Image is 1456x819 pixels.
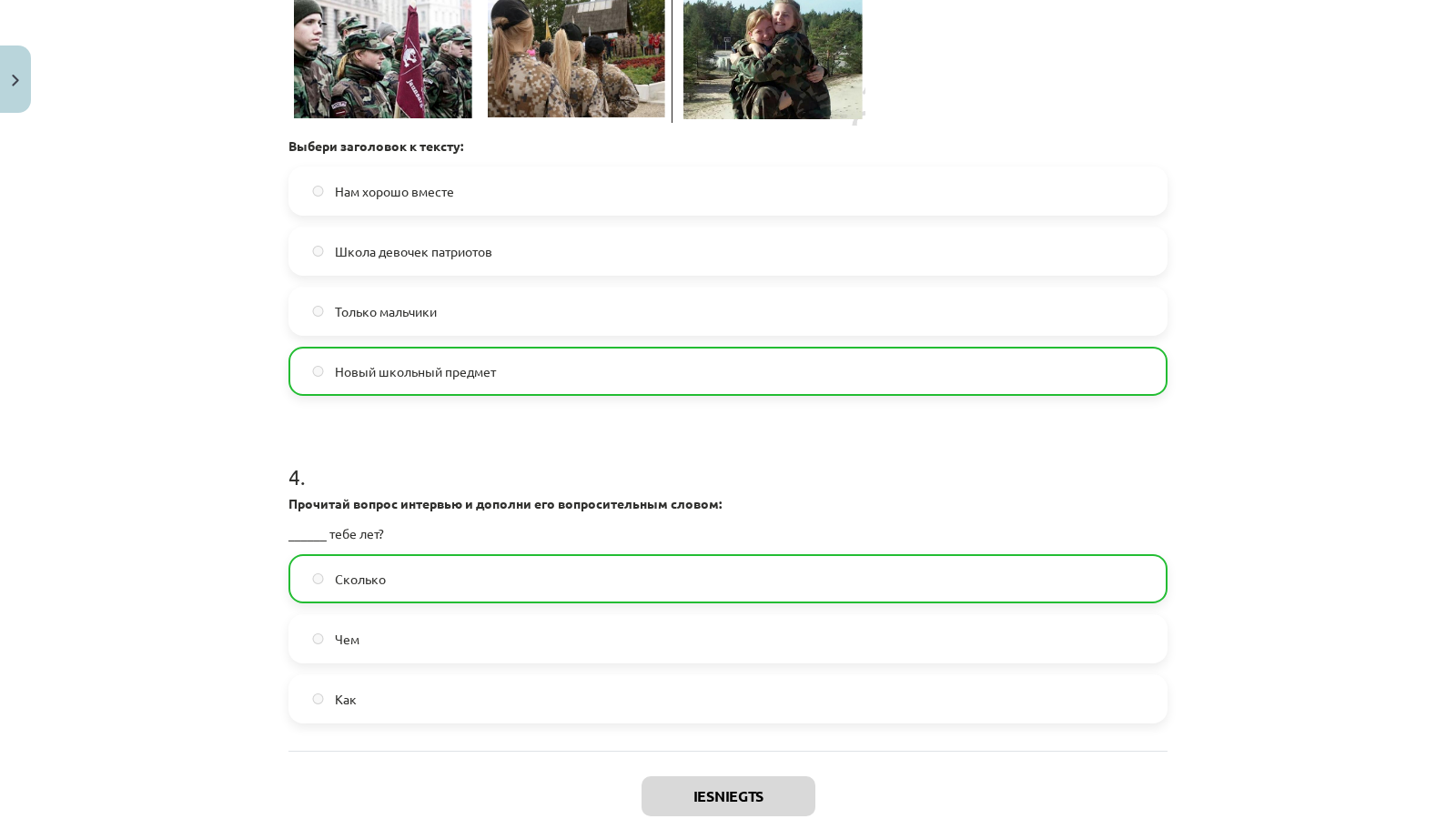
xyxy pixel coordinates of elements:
input: Как [312,693,324,705]
h1: 4 . [288,432,1168,489]
span: Только мальчики [335,302,437,321]
span: Сколько [335,570,386,589]
strong: Выбери заголовок к тексту: [288,137,463,154]
input: Только мальчики [312,306,324,318]
span: Чем [335,630,359,649]
input: Новый школьный предмет [312,366,324,378]
button: Iesniegts [642,776,815,816]
p: ______ тебе лет? [288,524,1168,543]
span: Как [335,690,357,709]
input: Чем [312,633,324,645]
span: Школа девочек патриотов [335,242,492,261]
strong: Прочитай вопрос интервью и дополни его вопросительным словом: [288,495,722,511]
input: Школа девочек патриотов [312,246,324,258]
input: Сколько [312,573,324,585]
img: icon-close-lesson-0947bae3869378f0d4975bcd49f059093ad1ed9edebbc8119c70593378902aed.svg [12,75,19,86]
span: Новый школьный предмет [335,362,496,381]
span: Нам хорошо вместе [335,182,454,201]
input: Нам хорошо вместе [312,186,324,197]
